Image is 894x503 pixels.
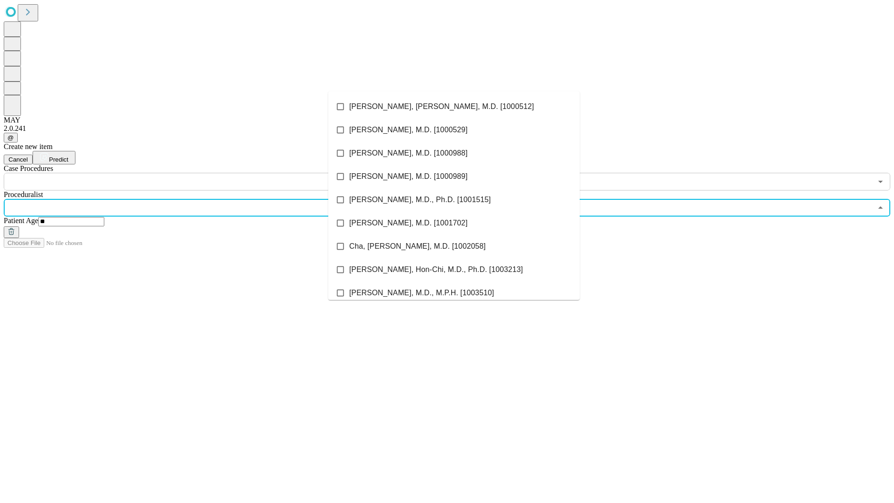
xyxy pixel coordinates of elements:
[349,101,534,112] span: [PERSON_NAME], [PERSON_NAME], M.D. [1000512]
[349,287,494,299] span: [PERSON_NAME], M.D., M.P.H. [1003510]
[4,124,890,133] div: 2.0.241
[4,143,53,150] span: Create new item
[7,134,14,141] span: @
[349,194,491,205] span: [PERSON_NAME], M.D., Ph.D. [1001515]
[49,156,68,163] span: Predict
[349,148,467,159] span: [PERSON_NAME], M.D. [1000988]
[349,264,523,275] span: [PERSON_NAME], Hon-Chi, M.D., Ph.D. [1003213]
[874,201,887,214] button: Close
[4,164,53,172] span: Scheduled Procedure
[349,124,467,136] span: [PERSON_NAME], M.D. [1000529]
[349,218,467,229] span: [PERSON_NAME], M.D. [1001702]
[4,190,43,198] span: Proceduralist
[349,171,467,182] span: [PERSON_NAME], M.D. [1000989]
[874,175,887,188] button: Open
[4,133,18,143] button: @
[33,151,75,164] button: Predict
[8,156,28,163] span: Cancel
[4,217,38,224] span: Patient Age
[349,241,486,252] span: Cha, [PERSON_NAME], M.D. [1002058]
[4,116,890,124] div: MAY
[4,155,33,164] button: Cancel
